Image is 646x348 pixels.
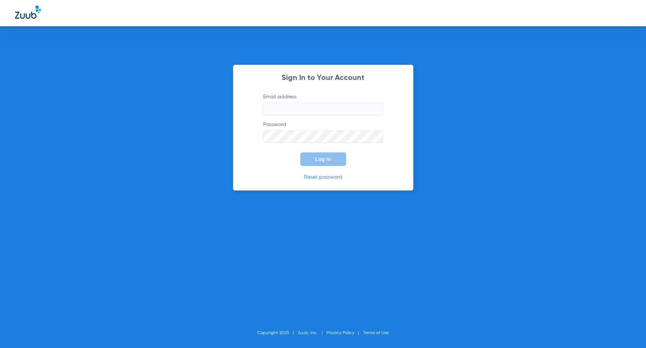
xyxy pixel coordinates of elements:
img: Zuub Logo [15,6,41,19]
input: Email address [263,102,383,115]
a: Reset password [304,175,342,180]
label: Email address [263,93,383,115]
span: Log In [315,156,331,162]
h2: Sign In to Your Account [252,74,394,82]
li: Copyright 2025 [257,329,298,337]
button: Log In [300,152,346,166]
label: Password [263,121,383,143]
a: Privacy Policy [327,331,354,335]
iframe: Chat Widget [609,312,646,348]
input: Password [263,130,383,143]
li: Zuub, Inc. [298,329,327,337]
a: Terms of Use [363,331,389,335]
